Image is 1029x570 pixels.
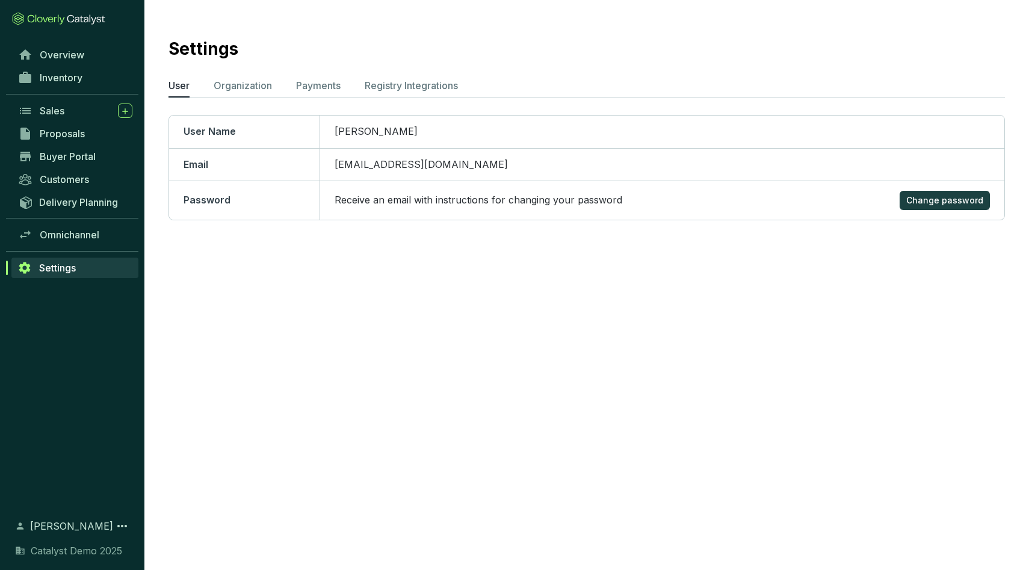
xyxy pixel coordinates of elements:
a: Delivery Planning [12,192,138,212]
button: Change password [900,191,990,210]
span: User Name [184,125,236,137]
p: Payments [296,78,341,93]
a: Overview [12,45,138,65]
p: User [168,78,190,93]
a: Buyer Portal [12,146,138,167]
span: [PERSON_NAME] [335,125,418,137]
p: Organization [214,78,272,93]
span: [PERSON_NAME] [30,519,113,533]
a: Omnichannel [12,225,138,245]
p: Receive an email with instructions for changing your password [335,194,622,207]
span: Proposals [40,128,85,140]
span: [EMAIL_ADDRESS][DOMAIN_NAME] [335,158,508,170]
a: Inventory [12,67,138,88]
span: Email [184,158,208,170]
span: Password [184,194,230,206]
span: Catalyst Demo 2025 [31,544,122,558]
a: Proposals [12,123,138,144]
span: Omnichannel [40,229,99,241]
a: Sales [12,101,138,121]
span: Buyer Portal [40,150,96,163]
span: Customers [40,173,89,185]
a: Customers [12,169,138,190]
span: Settings [39,262,76,274]
span: Sales [40,105,64,117]
span: Delivery Planning [39,196,118,208]
p: Registry Integrations [365,78,458,93]
a: Settings [11,258,138,278]
span: Change password [906,194,983,206]
span: Inventory [40,72,82,84]
span: Overview [40,49,84,61]
h2: Settings [168,36,238,61]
